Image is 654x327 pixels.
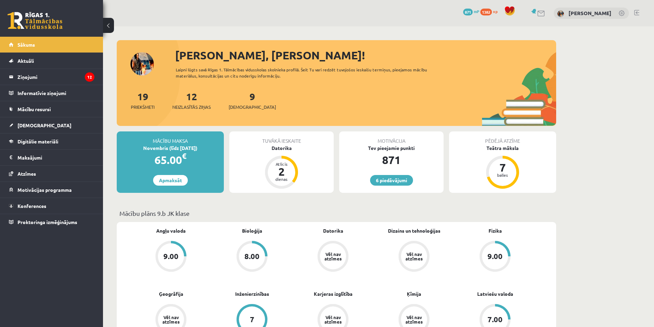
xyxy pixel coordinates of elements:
[407,290,421,297] a: Ķīmija
[229,144,334,190] a: Datorika Atlicis 2 dienas
[18,85,94,101] legend: Informatīvie ziņojumi
[9,166,94,182] a: Atzīmes
[242,227,262,234] a: Bioloģija
[463,9,479,14] a: 871 mP
[489,227,502,234] a: Fizika
[172,104,211,110] span: Neizlasītās ziņas
[18,187,72,193] span: Motivācijas programma
[449,131,556,144] div: Pēdējā atzīme
[404,252,424,261] div: Vēl nav atzīmes
[235,290,269,297] a: Inženierzinības
[9,69,94,85] a: Ziņojumi12
[487,253,503,260] div: 9.00
[492,162,513,173] div: 7
[244,253,260,260] div: 8.00
[370,175,413,186] a: 6 piedāvājumi
[175,47,556,63] div: [PERSON_NAME], [PERSON_NAME]!
[493,9,497,14] span: xp
[159,290,183,297] a: Ģeogrāfija
[211,241,292,273] a: 8.00
[487,316,503,323] div: 7.00
[130,241,211,273] a: 9.00
[176,67,439,79] div: Laipni lūgts savā Rīgas 1. Tālmācības vidusskolas skolnieka profilā. Šeit Tu vari redzēt tuvojošo...
[18,69,94,85] legend: Ziņojumi
[229,131,334,144] div: Tuvākā ieskaite
[8,12,62,29] a: Rīgas 1. Tālmācības vidusskola
[9,198,94,214] a: Konferences
[449,144,556,190] a: Teātra māksla 7 balles
[480,9,501,14] a: 1382 xp
[323,315,343,324] div: Vēl nav atzīmes
[18,150,94,165] legend: Maksājumi
[250,316,254,323] div: 7
[85,72,94,82] i: 12
[18,138,58,144] span: Digitālie materiāli
[153,175,188,186] a: Apmaksāt
[18,58,34,64] span: Aktuāli
[163,253,179,260] div: 9.00
[9,53,94,69] a: Aktuāli
[18,42,35,48] span: Sākums
[339,131,444,144] div: Motivācija
[182,151,186,161] span: €
[9,37,94,52] a: Sākums
[117,144,224,152] div: Novembris (līdz [DATE])
[119,209,553,218] p: Mācību plāns 9.b JK klase
[117,152,224,168] div: 65.00
[156,227,186,234] a: Angļu valoda
[9,214,94,230] a: Proktoringa izmēģinājums
[18,106,51,112] span: Mācību resursi
[229,90,276,110] a: 9[DEMOGRAPHIC_DATA]
[474,9,479,14] span: mP
[557,10,564,17] img: Kārlis Šūtelis
[18,122,71,128] span: [DEMOGRAPHIC_DATA]
[339,144,444,152] div: Tev pieejamie punkti
[323,252,343,261] div: Vēl nav atzīmes
[117,131,224,144] div: Mācību maksa
[18,171,36,177] span: Atzīmes
[9,117,94,133] a: [DEMOGRAPHIC_DATA]
[323,227,343,234] a: Datorika
[449,144,556,152] div: Teātra māksla
[9,101,94,117] a: Mācību resursi
[388,227,440,234] a: Dizains un tehnoloģijas
[477,290,513,297] a: Latviešu valoda
[131,104,154,110] span: Priekšmeti
[9,150,94,165] a: Maksājumi
[314,290,353,297] a: Karjeras izglītība
[455,241,536,273] a: 9.00
[271,162,292,166] div: Atlicis
[339,152,444,168] div: 871
[492,173,513,177] div: balles
[404,315,424,324] div: Vēl nav atzīmes
[18,203,46,209] span: Konferences
[292,241,374,273] a: Vēl nav atzīmes
[271,177,292,181] div: dienas
[172,90,211,110] a: 12Neizlasītās ziņas
[374,241,455,273] a: Vēl nav atzīmes
[18,219,77,225] span: Proktoringa izmēģinājums
[9,182,94,198] a: Motivācijas programma
[480,9,492,15] span: 1382
[161,315,181,324] div: Vēl nav atzīmes
[463,9,473,15] span: 871
[131,90,154,110] a: 19Priekšmeti
[9,85,94,101] a: Informatīvie ziņojumi
[9,133,94,149] a: Digitālie materiāli
[229,144,334,152] div: Datorika
[569,10,611,16] a: [PERSON_NAME]
[271,166,292,177] div: 2
[229,104,276,110] span: [DEMOGRAPHIC_DATA]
